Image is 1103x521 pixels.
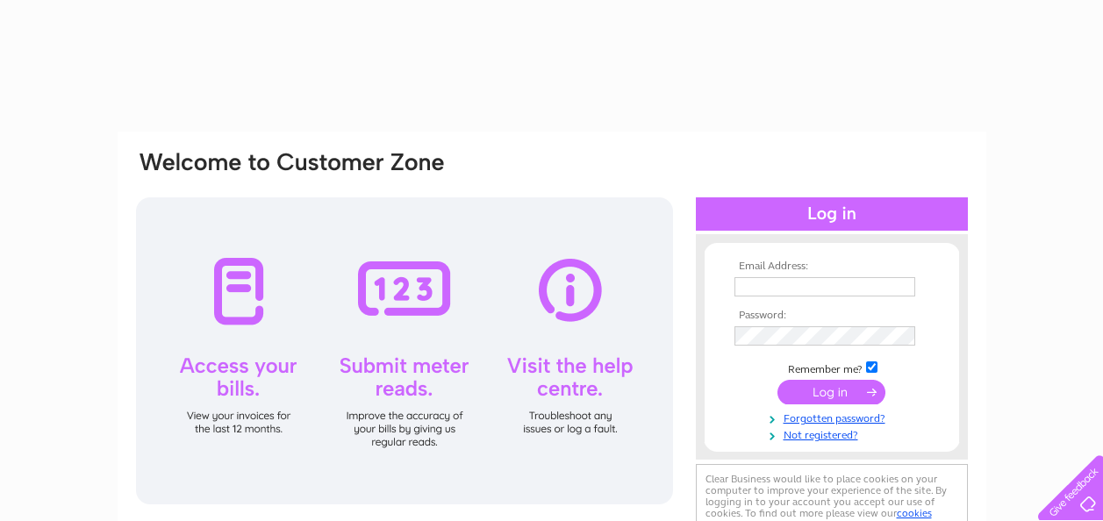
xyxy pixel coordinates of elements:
[730,359,934,376] td: Remember me?
[730,260,934,273] th: Email Address:
[734,409,934,425] a: Forgotten password?
[777,380,885,404] input: Submit
[734,425,934,442] a: Not registered?
[730,310,934,322] th: Password:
